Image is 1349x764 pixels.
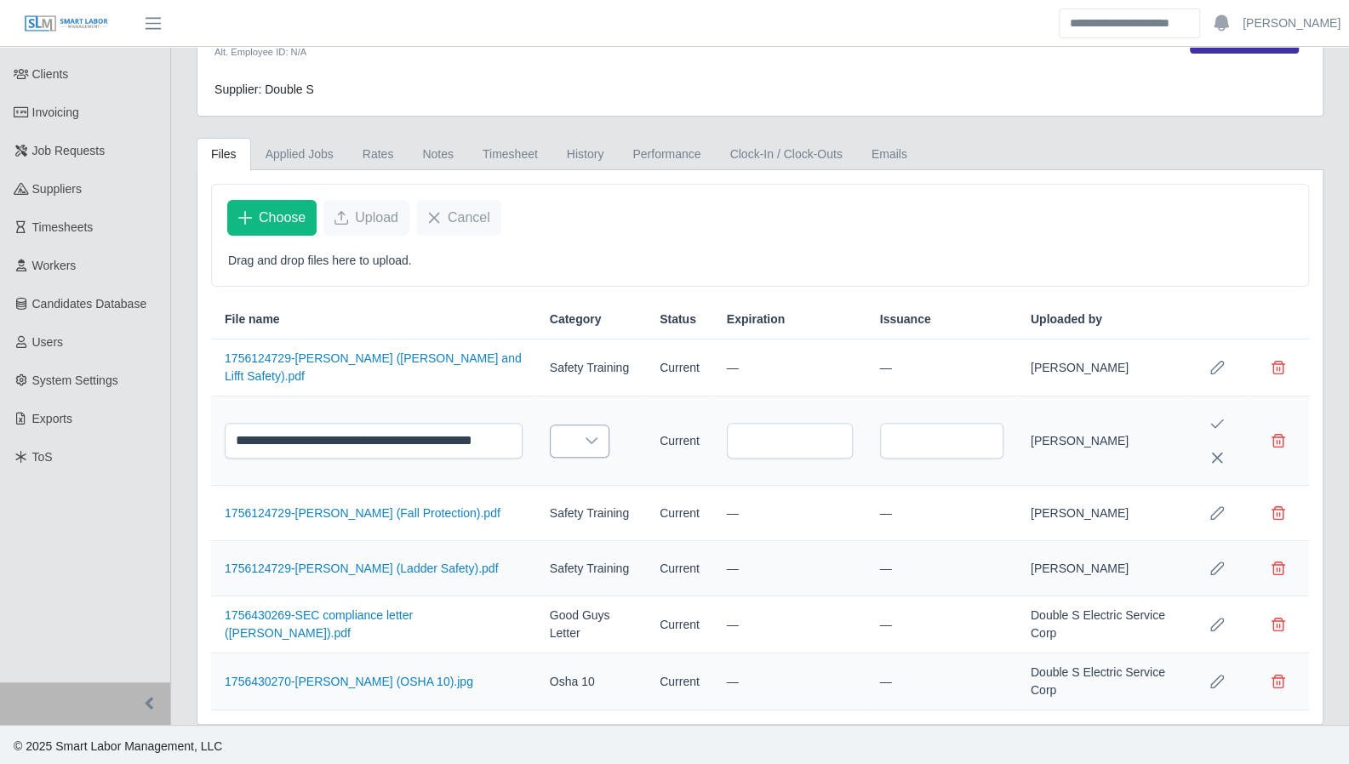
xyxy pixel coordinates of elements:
[1059,9,1200,38] input: Search
[448,208,490,228] span: Cancel
[32,373,118,387] span: System Settings
[228,252,1292,270] p: Drag and drop files here to upload.
[225,351,522,383] a: 1756124729-[PERSON_NAME] ([PERSON_NAME] and Lifft Safety).pdf
[323,200,409,236] button: Upload
[251,138,348,171] a: Applied Jobs
[536,596,646,653] td: Good Guys Letter
[1261,551,1295,585] button: Delete file
[713,596,866,653] td: —
[536,486,646,541] td: Safety Training
[646,596,713,653] td: Current
[32,297,147,311] span: Candidates Database
[713,653,866,710] td: —
[646,339,713,396] td: Current
[866,486,1017,541] td: —
[1031,311,1102,328] span: Uploaded by
[550,311,602,328] span: Category
[1200,351,1234,385] button: Row Edit
[713,541,866,596] td: —
[1017,653,1186,710] td: Double S Electric Service Corp
[32,182,82,196] span: Suppliers
[1200,551,1234,585] button: Row Edit
[32,67,69,81] span: Clients
[1261,351,1295,385] button: Delete file
[618,138,715,171] a: Performance
[225,675,473,688] a: 1756430270-[PERSON_NAME] (OSHA 10).jpg
[32,144,106,157] span: Job Requests
[214,83,314,96] span: Supplier: Double S
[536,653,646,710] td: Osha 10
[1243,14,1340,32] a: [PERSON_NAME]
[1200,607,1234,641] button: Row Edit
[866,596,1017,653] td: —
[715,138,856,171] a: Clock-In / Clock-Outs
[1200,407,1234,441] button: Save Edit
[866,653,1017,710] td: —
[14,739,222,753] span: © 2025 Smart Labor Management, LLC
[1261,664,1295,698] button: Delete file
[1017,339,1186,396] td: [PERSON_NAME]
[24,14,109,33] img: SLM Logo
[32,220,94,234] span: Timesheets
[1017,486,1186,541] td: [PERSON_NAME]
[727,311,785,328] span: Expiration
[468,138,552,171] a: Timesheet
[866,541,1017,596] td: —
[408,138,468,171] a: Notes
[225,608,413,640] a: 1756430269-SEC compliance letter ([PERSON_NAME]).pdf
[866,339,1017,396] td: —
[225,311,280,328] span: File name
[857,138,922,171] a: Emails
[646,653,713,710] td: Current
[1261,496,1295,530] button: Delete file
[713,486,866,541] td: —
[225,506,500,520] a: 1756124729-[PERSON_NAME] (Fall Protection).pdf
[32,412,72,425] span: Exports
[1261,424,1295,458] button: Delete file
[1200,496,1234,530] button: Row Edit
[259,208,306,228] span: Choose
[32,450,53,464] span: ToS
[552,138,619,171] a: History
[536,541,646,596] td: Safety Training
[1017,396,1186,486] td: [PERSON_NAME]
[1261,607,1295,641] button: Delete file
[713,339,866,396] td: —
[214,45,840,60] div: Alt. Employee ID: N/A
[880,311,931,328] span: Issuance
[646,396,713,486] td: Current
[32,105,79,119] span: Invoicing
[225,562,498,575] a: 1756124729-[PERSON_NAME] (Ladder Safety).pdf
[536,339,646,396] td: Safety Training
[1017,541,1186,596] td: [PERSON_NAME]
[416,200,501,236] button: Cancel
[348,138,409,171] a: Rates
[1017,596,1186,653] td: Double S Electric Service Corp
[1200,664,1234,698] button: Row Edit
[32,259,77,272] span: Workers
[227,200,317,236] button: Choose
[646,541,713,596] td: Current
[646,486,713,541] td: Current
[32,335,64,349] span: Users
[355,208,398,228] span: Upload
[1200,441,1234,475] button: Cancel Edit
[197,138,251,171] a: Files
[660,311,696,328] span: Status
